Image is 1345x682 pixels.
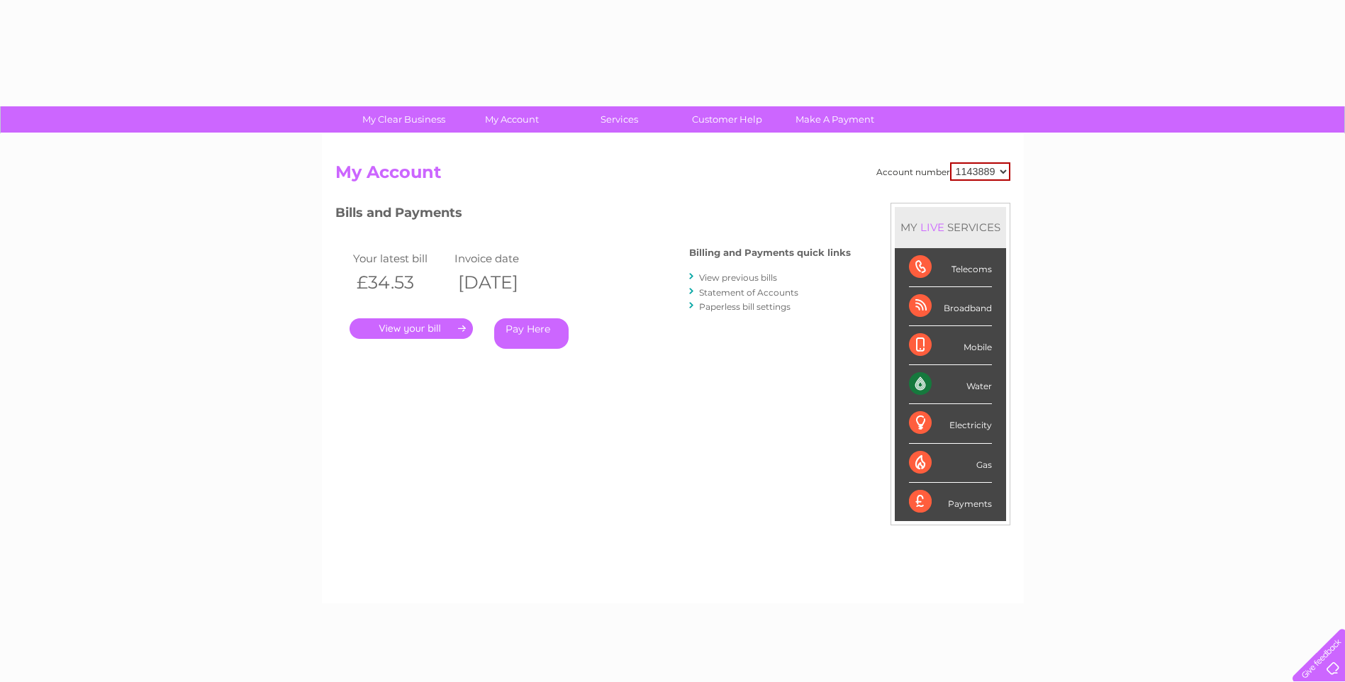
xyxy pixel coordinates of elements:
h4: Billing and Payments quick links [689,247,851,258]
a: Paperless bill settings [699,301,791,312]
div: Gas [909,444,992,483]
a: Customer Help [669,106,786,133]
a: Statement of Accounts [699,287,798,298]
a: My Clear Business [345,106,462,133]
a: View previous bills [699,272,777,283]
div: Payments [909,483,992,521]
div: LIVE [917,220,947,234]
th: £34.53 [350,268,452,297]
div: MY SERVICES [895,207,1006,247]
a: Make A Payment [776,106,893,133]
div: Broadband [909,287,992,326]
div: Mobile [909,326,992,365]
a: Pay Here [494,318,569,349]
div: Water [909,365,992,404]
div: Telecoms [909,248,992,287]
div: Electricity [909,404,992,443]
a: . [350,318,473,339]
th: [DATE] [451,268,553,297]
a: My Account [453,106,570,133]
td: Your latest bill [350,249,452,268]
div: Account number [876,162,1010,181]
td: Invoice date [451,249,553,268]
h3: Bills and Payments [335,203,851,228]
a: Services [561,106,678,133]
h2: My Account [335,162,1010,189]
